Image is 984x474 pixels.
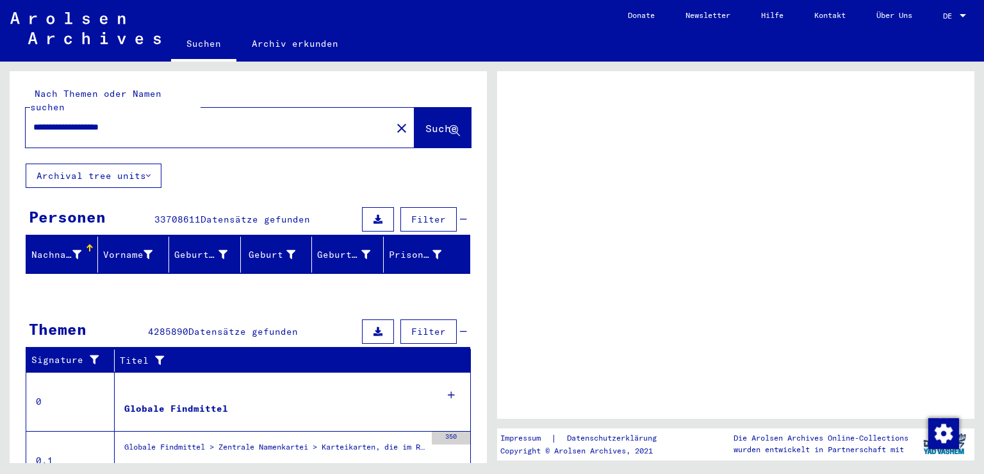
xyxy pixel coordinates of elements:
div: Geburtsname [174,248,227,262]
mat-header-cell: Geburtsdatum [312,237,384,273]
button: Filter [400,319,457,344]
mat-header-cell: Prisoner # [384,237,470,273]
p: Copyright © Arolsen Archives, 2021 [500,445,672,457]
div: Signature [31,353,104,367]
button: Filter [400,207,457,232]
mat-header-cell: Geburt‏ [241,237,313,273]
span: DE [943,12,957,21]
img: Zustimmung ändern [928,418,959,449]
a: Suchen [171,28,236,62]
span: Suche [425,122,457,135]
button: Suche [414,108,471,148]
div: | [500,432,672,445]
a: Impressum [500,432,551,445]
div: Globale Findmittel > Zentrale Namenkartei > Karteikarten, die im Rahmen der sequentiellen Massend... [124,441,425,459]
div: Geburtsdatum [317,244,386,265]
div: Geburtsname [174,244,243,265]
div: Vorname [103,248,153,262]
span: Datensätze gefunden [188,326,298,337]
mat-label: Nach Themen oder Namen suchen [30,88,161,113]
img: Arolsen_neg.svg [10,12,161,44]
mat-header-cell: Vorname [98,237,170,273]
div: Geburt‏ [246,244,312,265]
div: Geburtsdatum [317,248,370,262]
div: Vorname [103,244,169,265]
button: Clear [389,115,414,140]
div: 350 [432,432,470,444]
button: Archival tree units [26,164,161,188]
div: Prisoner # [389,248,442,262]
span: 4285890 [148,326,188,337]
div: Geburt‏ [246,248,296,262]
div: Globale Findmittel [124,402,228,416]
div: Titel [120,350,458,371]
p: Die Arolsen Archives Online-Collections [734,432,908,444]
td: 0 [26,372,115,431]
div: Signature [31,350,117,371]
div: Titel [120,354,445,368]
div: Nachname [31,244,97,265]
span: Datensätze gefunden [201,214,310,225]
span: Filter [411,214,446,225]
span: Filter [411,326,446,337]
span: 33708611 [154,214,201,225]
div: Themen [29,317,86,341]
p: wurden entwickelt in Partnerschaft mit [734,444,908,455]
img: yv_logo.png [921,428,969,460]
a: Archiv erkunden [236,28,354,59]
mat-icon: close [394,121,409,136]
a: Datenschutzerklärung [557,432,672,445]
mat-header-cell: Nachname [26,237,98,273]
div: Nachname [31,248,81,262]
mat-header-cell: Geburtsname [169,237,241,273]
div: Personen [29,205,106,228]
div: Prisoner # [389,244,458,265]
